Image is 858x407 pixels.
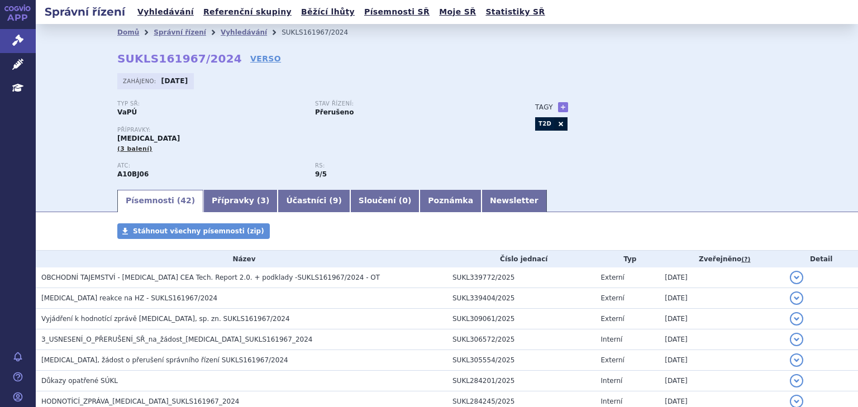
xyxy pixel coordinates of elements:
[659,251,784,267] th: Zveřejněno
[36,4,134,20] h2: Správní řízení
[447,267,595,288] td: SUKL339772/2025
[161,77,188,85] strong: [DATE]
[659,309,784,329] td: [DATE]
[133,227,264,235] span: Stáhnout všechny písemnosti (zip)
[154,28,206,36] a: Správní řízení
[601,356,625,364] span: Externí
[117,170,149,178] strong: SEMAGLUTID
[601,315,625,323] span: Externí
[790,333,803,346] button: detail
[482,4,548,20] a: Statistiky SŘ
[41,315,290,323] span: Vyjádření k hodnotící zprávě OZEMPIC, sp. zn. SUKLS161967/2024
[41,294,217,302] span: Ozempic reakce na HZ - SUKLS161967/2024
[790,353,803,367] button: detail
[41,398,240,405] span: HODNOTÍCÍ_ZPRÁVA_OZEMPIC_SUKLS161967_2024
[200,4,295,20] a: Referenční skupiny
[298,4,358,20] a: Běžící lhůty
[601,336,623,343] span: Interní
[117,52,242,65] strong: SUKLS161967/2024
[535,117,554,131] a: T2D
[117,190,203,212] a: Písemnosti (42)
[447,350,595,371] td: SUKL305554/2025
[282,24,363,41] li: SUKLS161967/2024
[117,127,513,133] p: Přípravky:
[420,190,482,212] a: Poznámka
[260,196,266,205] span: 3
[447,288,595,309] td: SUKL339404/2025
[482,190,547,212] a: Newsletter
[784,251,858,267] th: Detail
[117,100,304,107] p: Typ SŘ:
[315,170,327,178] strong: léčiva k terapii diabetu, léčiva ovlivňující inkretinový systém
[41,356,288,364] span: Ozempic, žádost o přerušení správního řízení SUKLS161967/2024
[447,251,595,267] th: Číslo jednací
[315,162,502,169] p: RS:
[117,145,152,152] span: (3 balení)
[402,196,408,205] span: 0
[601,398,623,405] span: Interní
[659,371,784,391] td: [DATE]
[741,256,750,264] abbr: (?)
[180,196,191,205] span: 42
[41,274,380,281] span: OBCHODNÍ TAJEMSTVÍ - Ozempic CEA Tech. Report 2.0. + podklady -SUKLS161967/2024 - OT
[41,377,118,385] span: Důkazy opatřené SÚKL
[447,371,595,391] td: SUKL284201/2025
[203,190,278,212] a: Přípravky (3)
[447,309,595,329] td: SUKL309061/2025
[250,53,281,64] a: VERSO
[117,135,180,142] span: [MEDICAL_DATA]
[601,377,623,385] span: Interní
[659,267,784,288] td: [DATE]
[361,4,433,20] a: Písemnosti SŘ
[659,329,784,350] td: [DATE]
[278,190,350,212] a: Účastníci (9)
[221,28,267,36] a: Vyhledávání
[117,108,137,116] strong: VaPÚ
[123,76,158,85] span: Zahájeno:
[117,162,304,169] p: ATC:
[601,294,625,302] span: Externí
[659,288,784,309] td: [DATE]
[436,4,479,20] a: Moje SŘ
[595,251,660,267] th: Typ
[535,100,553,114] h3: Tagy
[558,102,568,112] a: +
[790,291,803,305] button: detail
[790,312,803,325] button: detail
[601,274,625,281] span: Externí
[315,100,502,107] p: Stav řízení:
[333,196,339,205] span: 9
[117,223,270,239] a: Stáhnout všechny písemnosti (zip)
[41,336,312,343] span: 3_USNESENÍ_O_PŘERUŠENÍ_SŘ_na_žádost_OZEMPIC_SUKLS161967_2024
[134,4,197,20] a: Vyhledávání
[659,350,784,371] td: [DATE]
[117,28,139,36] a: Domů
[36,251,447,267] th: Název
[315,108,354,116] strong: Přerušeno
[350,190,420,212] a: Sloučení (0)
[790,271,803,284] button: detail
[790,374,803,387] button: detail
[447,329,595,350] td: SUKL306572/2025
